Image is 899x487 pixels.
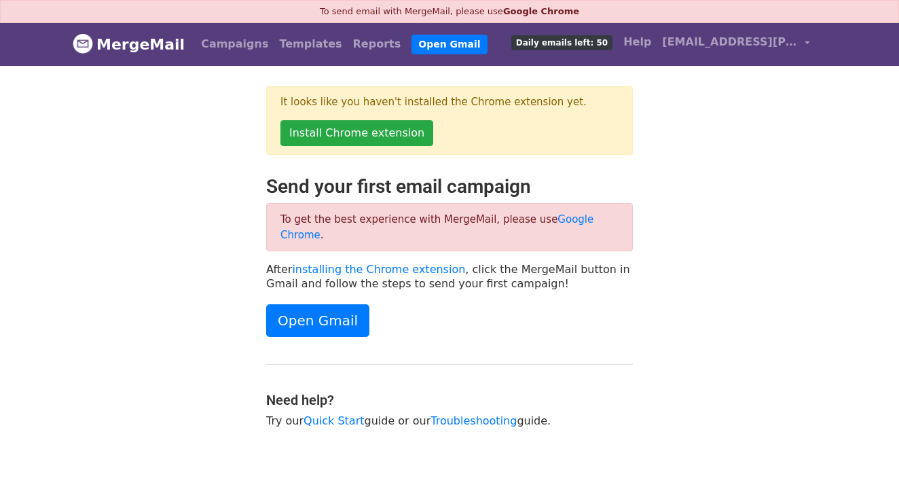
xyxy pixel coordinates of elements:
a: Campaigns [196,31,274,58]
a: Troubleshooting [430,414,517,427]
p: Try our guide or our guide. [266,414,633,428]
img: MergeMail logo [73,33,93,54]
a: [EMAIL_ADDRESS][PERSON_NAME][DOMAIN_NAME] [657,29,815,60]
a: Daily emails left: 50 [506,29,618,56]
a: Open Gmail [266,304,369,337]
span: [EMAIL_ADDRESS][PERSON_NAME][DOMAIN_NAME] [662,34,798,50]
span: Daily emails left: 50 [511,35,612,50]
a: Help [618,29,657,56]
a: Open Gmail [411,35,487,54]
a: Google Chrome [280,213,593,241]
a: Google Chrome [503,6,579,16]
p: After , click the MergeMail button in Gmail and follow the steps to send your first campaign! [266,262,633,291]
a: Install Chrome extension [280,120,433,146]
a: MergeMail [73,30,185,58]
h4: Need help? [266,392,633,408]
a: Quick Start [304,414,364,427]
h2: Send your first email campaign [266,175,633,198]
a: installing the Chrome extension [292,263,465,276]
p: It looks like you haven't installed the Chrome extension yet. [280,95,619,109]
div: To get the best experience with MergeMail, please use . [266,203,633,251]
a: Reports [348,31,407,58]
a: Templates [274,31,347,58]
